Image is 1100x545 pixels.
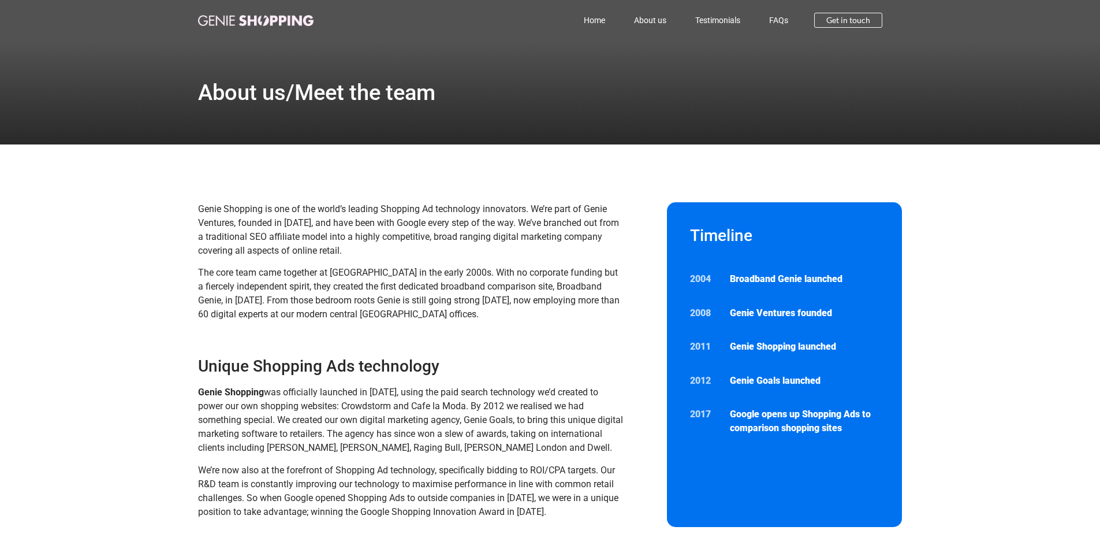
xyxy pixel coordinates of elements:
p: Google opens up Shopping Ads to comparison shopping sites [730,407,879,435]
span: We’re now also at the forefront of Shopping Ad technology, specifically bidding to ROI/CPA target... [198,465,618,517]
span: Get in touch [826,16,870,24]
img: genie-shopping-logo [198,15,314,26]
p: Genie Ventures founded [730,306,879,320]
a: Get in touch [814,13,882,28]
p: Genie Shopping launched [730,340,879,354]
p: Genie Goals launched [730,374,879,388]
h3: Unique Shopping Ads technology [198,356,625,377]
p: 2011 [690,340,719,354]
p: 2008 [690,306,719,320]
p: 2004 [690,272,719,286]
p: Broadband Genie launched [730,272,879,286]
span: The core team came together at [GEOGRAPHIC_DATA] in the early 2000s. With no corporate funding bu... [198,267,620,320]
p: 2017 [690,407,719,421]
span: was officially launched in [DATE], using the paid search technology we’d created to power our own... [198,387,623,453]
span: Genie Shopping is one of the world’s leading Shopping Ad technology innovators. We’re part of Gen... [198,203,619,256]
h2: Timeline [690,225,879,246]
a: Testimonials [681,7,755,34]
p: 2012 [690,374,719,388]
a: Home [569,7,620,34]
a: FAQs [755,7,803,34]
nav: Menu [364,7,803,34]
h1: About us/Meet the team [198,81,435,103]
strong: Genie Shopping [198,387,264,398]
a: About us [620,7,681,34]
